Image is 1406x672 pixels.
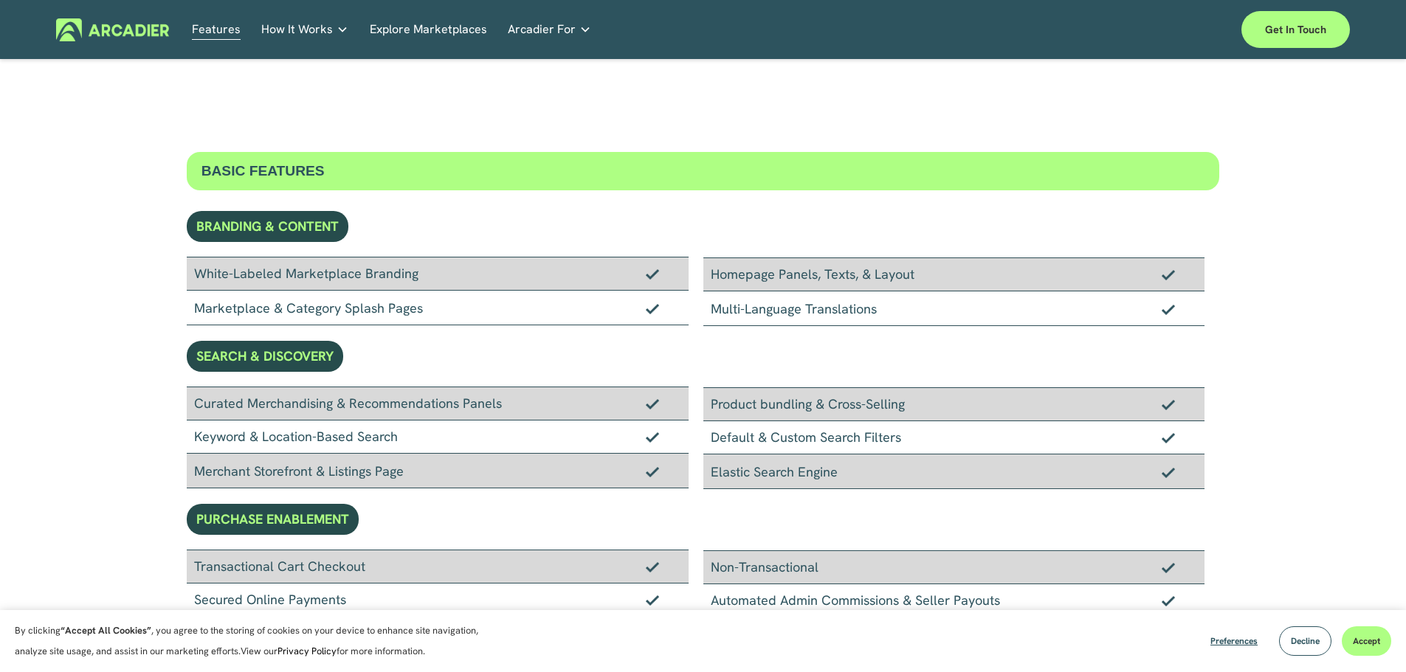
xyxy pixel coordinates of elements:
[1241,11,1350,48] a: Get in touch
[15,620,494,662] p: By clicking , you agree to the storing of cookies on your device to enhance site navigation, anal...
[1291,635,1320,647] span: Decline
[703,291,1205,326] div: Multi-Language Translations
[187,387,689,420] div: Curated Merchandising & Recommendations Panels
[703,421,1205,454] div: Default & Custom Search Filters
[1342,626,1391,656] button: Accept
[703,550,1205,584] div: Non-Transactional
[261,19,333,40] span: How It Works
[1162,562,1175,572] img: Checkmark
[1162,304,1175,314] img: Checkmark
[508,18,591,41] a: folder dropdown
[1162,432,1175,443] img: Checkmark
[646,303,659,314] img: Checkmark
[1199,626,1269,656] button: Preferences
[1162,595,1175,606] img: Checkmark
[703,584,1205,617] div: Automated Admin Commissions & Seller Payouts
[1162,399,1175,409] img: Checkmark
[187,211,348,242] div: BRANDING & CONTENT
[646,398,659,409] img: Checkmark
[187,291,689,325] div: Marketplace & Category Splash Pages
[187,420,689,454] div: Keyword & Location-Based Search
[646,595,659,605] img: Checkmark
[646,466,659,477] img: Checkmark
[703,257,1205,291] div: Homepage Panels, Texts, & Layout
[187,550,689,583] div: Transactional Cart Checkout
[646,432,659,442] img: Checkmark
[187,504,359,535] div: PURCHASE ENABLEMENT
[187,152,1220,190] div: BASIC FEATURES
[370,18,487,41] a: Explore Marketplaces
[261,18,348,41] a: folder dropdown
[508,19,576,40] span: Arcadier For
[278,645,337,657] a: Privacy Policy
[1162,467,1175,477] img: Checkmark
[703,387,1205,421] div: Product bundling & Cross-Selling
[1210,635,1258,647] span: Preferences
[1353,635,1380,647] span: Accept
[192,18,241,41] a: Features
[61,624,151,637] strong: “Accept All Cookies”
[646,269,659,279] img: Checkmark
[187,583,689,617] div: Secured Online Payments
[1162,269,1175,280] img: Checkmark
[1279,626,1331,656] button: Decline
[187,257,689,291] div: White-Labeled Marketplace Branding
[703,454,1205,489] div: Elastic Search Engine
[187,341,343,372] div: SEARCH & DISCOVERY
[56,18,169,41] img: Arcadier
[646,561,659,572] img: Checkmark
[187,454,689,488] div: Merchant Storefront & Listings Page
